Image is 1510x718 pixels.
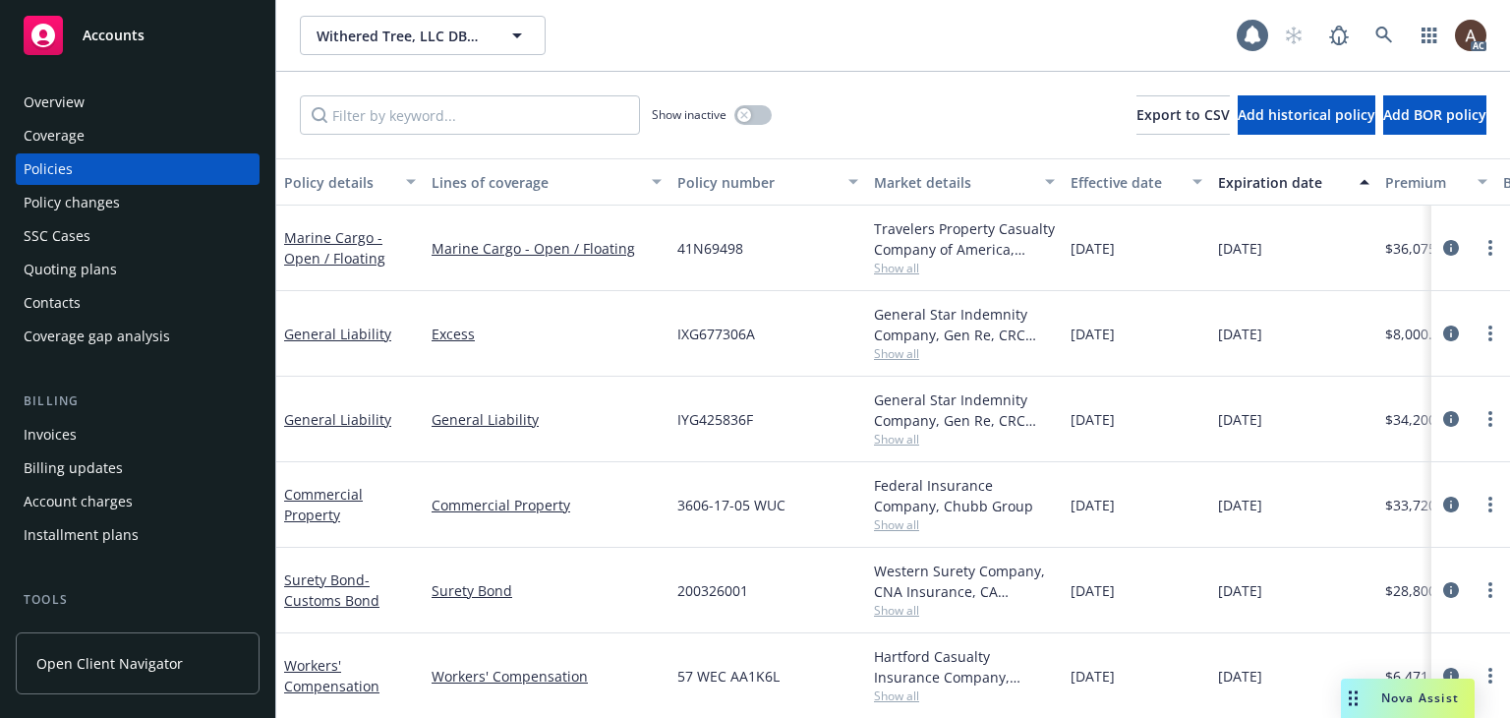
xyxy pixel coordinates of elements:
div: Lines of coverage [432,172,640,193]
a: Coverage gap analysis [16,321,260,352]
div: Policies [24,153,73,185]
a: circleInformation [1439,664,1463,688]
span: 200326001 [677,580,748,601]
span: $33,720.00 [1385,495,1456,515]
div: Installment plans [24,519,139,551]
a: Commercial Property [284,485,363,524]
div: General Star Indemnity Company, Gen Re, CRC Group [874,304,1055,345]
a: Quoting plans [16,254,260,285]
span: $28,800.00 [1385,580,1456,601]
span: [DATE] [1071,238,1115,259]
div: Hartford Casualty Insurance Company, Hartford Insurance Group [874,646,1055,688]
span: $34,200.00 [1385,409,1456,430]
a: Accounts [16,8,260,63]
a: more [1479,578,1502,602]
div: General Star Indemnity Company, Gen Re, CRC Group [874,389,1055,431]
span: [DATE] [1218,666,1262,687]
div: Travelers Property Casualty Company of America, Travelers Insurance [874,218,1055,260]
div: Billing [16,391,260,411]
button: Add historical policy [1238,95,1375,135]
button: Policy details [276,158,424,206]
div: Coverage [24,120,85,151]
a: circleInformation [1439,407,1463,431]
a: Search [1365,16,1404,55]
span: [DATE] [1071,666,1115,687]
button: Nova Assist [1341,679,1475,718]
span: IYG425836F [677,409,753,430]
span: [DATE] [1218,324,1262,344]
div: Expiration date [1218,172,1348,193]
span: $6,471.00 [1385,666,1448,687]
span: [DATE] [1071,324,1115,344]
span: Show all [874,260,1055,276]
a: more [1479,236,1502,260]
div: Overview [24,87,85,118]
button: Policy number [669,158,866,206]
div: Tools [16,590,260,610]
span: 41N69498 [677,238,743,259]
a: Commercial Property [432,495,662,515]
div: Federal Insurance Company, Chubb Group [874,475,1055,516]
span: IXG677306A [677,324,755,344]
div: Coverage gap analysis [24,321,170,352]
a: Workers' Compensation [284,656,379,695]
button: Premium [1377,158,1495,206]
span: Show all [874,431,1055,448]
a: Start snowing [1274,16,1313,55]
button: Export to CSV [1136,95,1230,135]
a: Overview [16,87,260,118]
div: Billing updates [24,452,123,484]
button: Effective date [1063,158,1210,206]
span: Add historical policy [1238,105,1375,124]
a: Account charges [16,486,260,517]
div: Policy changes [24,187,120,218]
a: Billing updates [16,452,260,484]
div: Quoting plans [24,254,117,285]
a: General Liability [284,410,391,429]
a: Invoices [16,419,260,450]
a: more [1479,493,1502,516]
a: more [1479,664,1502,688]
div: SSC Cases [24,220,90,252]
a: Excess [432,324,662,344]
div: Effective date [1071,172,1181,193]
span: [DATE] [1071,580,1115,601]
a: more [1479,322,1502,345]
a: circleInformation [1439,322,1463,345]
span: [DATE] [1218,238,1262,259]
div: Contacts [24,287,81,319]
a: General Liability [432,409,662,430]
a: Policies [16,153,260,185]
span: Show all [874,602,1055,619]
span: [DATE] [1071,495,1115,515]
div: Market details [874,172,1033,193]
a: circleInformation [1439,578,1463,602]
a: Contacts [16,287,260,319]
span: Open Client Navigator [36,653,183,674]
button: Lines of coverage [424,158,669,206]
input: Filter by keyword... [300,95,640,135]
a: Installment plans [16,519,260,551]
span: $36,075.00 [1385,238,1456,259]
span: [DATE] [1218,495,1262,515]
span: Withered Tree, LLC DBA Craft and Flow [317,26,487,46]
a: SSC Cases [16,220,260,252]
div: Account charges [24,486,133,517]
button: Withered Tree, LLC DBA Craft and Flow [300,16,546,55]
a: Workers' Compensation [432,666,662,687]
a: Report a Bug [1319,16,1359,55]
img: photo [1455,20,1486,51]
a: circleInformation [1439,493,1463,516]
span: Accounts [83,28,145,43]
div: Premium [1385,172,1466,193]
a: Policy changes [16,187,260,218]
div: Policy number [677,172,837,193]
a: Surety Bond [284,570,379,610]
a: Switch app [1410,16,1449,55]
span: [DATE] [1218,409,1262,430]
a: General Liability [284,325,391,343]
span: Add BOR policy [1383,105,1486,124]
div: Drag to move [1341,679,1365,718]
a: Marine Cargo - Open / Floating [432,238,662,259]
span: Show all [874,688,1055,704]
